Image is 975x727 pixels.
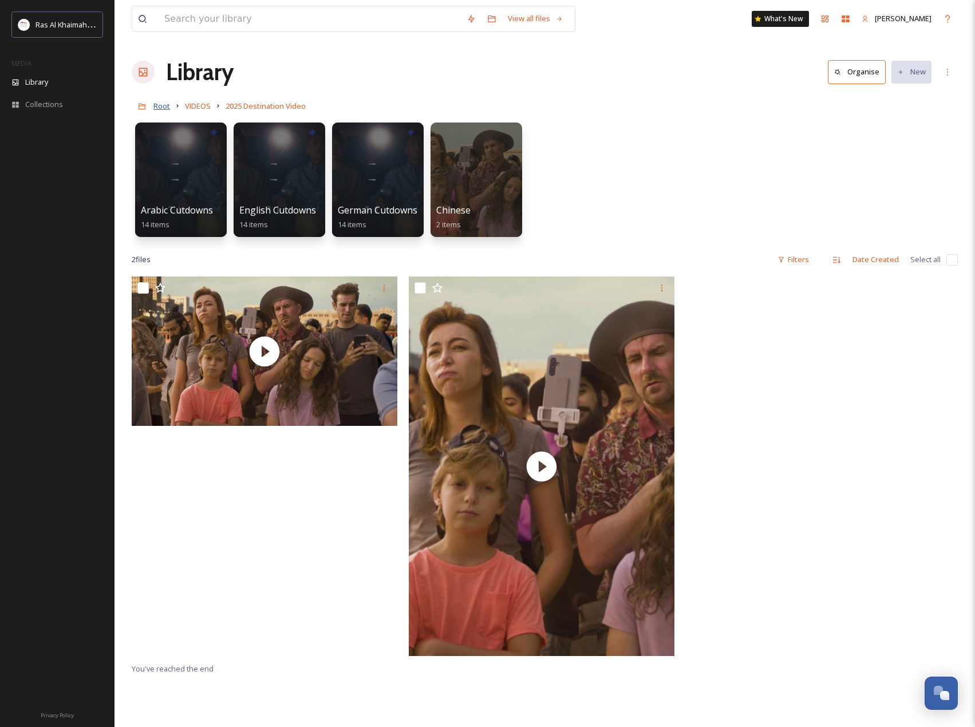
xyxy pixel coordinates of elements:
[409,276,674,656] img: thumbnail
[132,254,151,265] span: 2 file s
[772,248,815,271] div: Filters
[18,19,30,30] img: Logo_RAKTDA_RGB-01.png
[891,61,931,83] button: New
[338,219,366,230] span: 14 items
[185,99,211,113] a: VIDEOS
[502,7,569,30] a: View all files
[11,59,31,68] span: MEDIA
[436,219,461,230] span: 2 items
[239,219,268,230] span: 14 items
[166,55,234,89] a: Library
[752,11,809,27] a: What's New
[875,13,931,23] span: [PERSON_NAME]
[41,712,74,719] span: Privacy Policy
[141,219,169,230] span: 14 items
[41,708,74,721] a: Privacy Policy
[132,276,397,426] img: thumbnail
[226,99,306,113] a: 2025 Destination Video
[338,205,417,230] a: German Cutdowns14 items
[436,205,471,230] a: Chinese2 items
[925,677,958,710] button: Open Chat
[35,19,198,30] span: Ras Al Khaimah Tourism Development Authority
[828,60,886,84] button: Organise
[141,205,213,230] a: Arabic Cutdowns14 items
[25,77,48,88] span: Library
[185,101,211,111] span: VIDEOS
[239,204,316,216] span: English Cutdowns
[226,101,306,111] span: 2025 Destination Video
[910,254,941,265] span: Select all
[159,6,461,31] input: Search your library
[436,204,471,216] span: Chinese
[828,60,891,84] a: Organise
[153,101,170,111] span: Root
[847,248,905,271] div: Date Created
[132,663,214,674] span: You've reached the end
[141,204,213,216] span: Arabic Cutdowns
[338,204,417,216] span: German Cutdowns
[856,7,937,30] a: [PERSON_NAME]
[153,99,170,113] a: Root
[239,205,316,230] a: English Cutdowns14 items
[25,99,63,110] span: Collections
